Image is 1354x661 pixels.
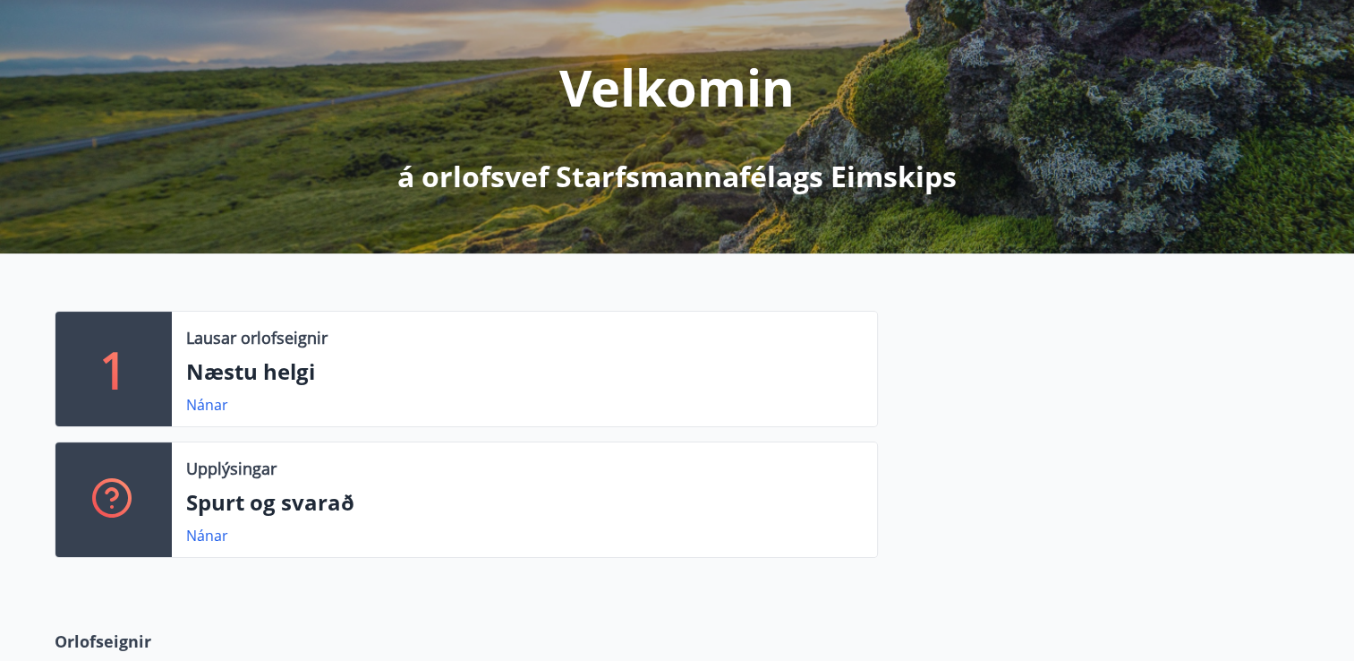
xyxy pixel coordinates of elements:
p: Spurt og svarað [186,487,863,518]
p: Næstu helgi [186,356,863,387]
p: 1 [99,335,128,403]
p: Lausar orlofseignir [186,326,328,349]
p: Upplýsingar [186,457,277,480]
p: á orlofsvef Starfsmannafélags Eimskips [397,157,957,196]
p: Velkomin [559,53,795,121]
a: Nánar [186,395,228,415]
span: Orlofseignir [55,630,151,653]
a: Nánar [186,526,228,545]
